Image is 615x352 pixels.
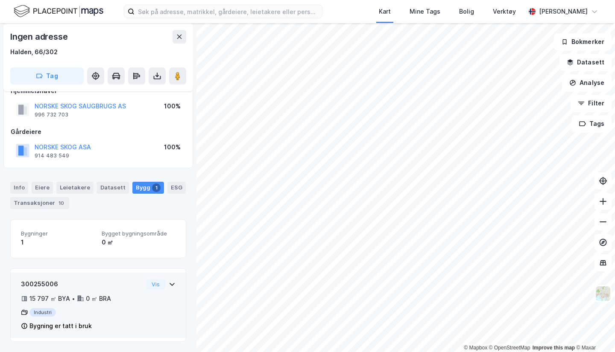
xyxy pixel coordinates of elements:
div: Kontrollprogram for chat [572,311,615,352]
a: OpenStreetMap [489,345,530,351]
div: • [72,295,75,302]
div: Transaksjoner [10,197,69,209]
div: 300255006 [21,279,143,289]
div: 0 ㎡ BRA [86,294,111,304]
div: Bolig [459,6,474,17]
div: Ingen adresse [10,30,69,44]
div: 1 [21,237,95,247]
img: Z [595,285,611,302]
button: Bokmerker [554,33,612,50]
iframe: Chat Widget [572,311,615,352]
button: Tag [10,67,84,84]
div: 100% [164,142,181,152]
div: 0 ㎡ [102,237,176,247]
button: Tags [572,115,612,132]
div: Info [10,182,28,194]
div: 914 483 549 [35,152,69,159]
span: Bygget bygningsområde [102,230,176,237]
div: Verktøy [493,6,516,17]
div: 15 797 ㎡ BYA [29,294,70,304]
div: Bygning er tatt i bruk [29,321,92,331]
a: Mapbox [464,345,487,351]
img: logo.f888ab2527a4732fd821a326f86c7f29.svg [14,4,103,19]
div: Mine Tags [410,6,440,17]
div: Leietakere [56,182,94,194]
div: 1 [152,183,161,192]
div: Bygg [132,182,164,194]
div: 996 732 703 [35,111,68,118]
button: Analyse [562,74,612,91]
div: Halden, 66/302 [10,47,58,57]
span: Bygninger [21,230,95,237]
div: Kart [379,6,391,17]
button: Datasett [559,54,612,71]
div: Gårdeiere [11,127,186,137]
a: Improve this map [533,345,575,351]
div: ESG [167,182,186,194]
div: 10 [57,199,66,207]
div: Datasett [97,182,129,194]
div: Eiere [32,182,53,194]
div: [PERSON_NAME] [539,6,588,17]
button: Filter [571,95,612,112]
div: 100% [164,101,181,111]
input: Søk på adresse, matrikkel, gårdeiere, leietakere eller personer [135,5,322,18]
button: Vis [146,279,165,289]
